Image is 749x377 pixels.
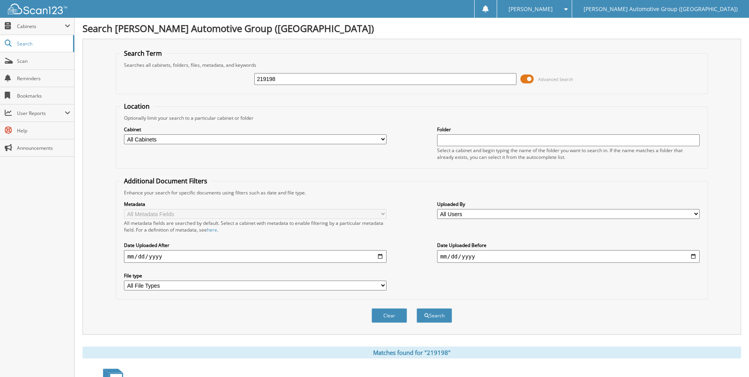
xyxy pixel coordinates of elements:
[437,242,700,249] label: Date Uploaded Before
[17,127,70,134] span: Help
[17,23,65,30] span: Cabinets
[437,201,700,207] label: Uploaded By
[437,250,700,263] input: end
[17,145,70,151] span: Announcements
[124,126,387,133] label: Cabinet
[120,49,166,58] legend: Search Term
[509,7,553,11] span: [PERSON_NAME]
[120,102,154,111] legend: Location
[8,4,67,14] img: scan123-logo-white.svg
[83,22,741,35] h1: Search [PERSON_NAME] Automotive Group ([GEOGRAPHIC_DATA])
[120,177,211,185] legend: Additional Document Filters
[124,250,387,263] input: start
[437,147,700,160] div: Select a cabinet and begin typing the name of the folder you want to search in. If the name match...
[17,92,70,99] span: Bookmarks
[17,58,70,64] span: Scan
[207,226,217,233] a: here
[124,272,387,279] label: File type
[437,126,700,133] label: Folder
[120,189,703,196] div: Enhance your search for specific documents using filters such as date and file type.
[17,110,65,117] span: User Reports
[124,242,387,249] label: Date Uploaded After
[372,308,407,323] button: Clear
[17,75,70,82] span: Reminders
[124,220,387,233] div: All metadata fields are searched by default. Select a cabinet with metadata to enable filtering b...
[538,76,573,82] span: Advanced Search
[120,115,703,121] div: Optionally limit your search to a particular cabinet or folder
[83,347,741,358] div: Matches found for "219198"
[17,40,69,47] span: Search
[120,62,703,68] div: Searches all cabinets, folders, files, metadata, and keywords
[584,7,738,11] span: [PERSON_NAME] Automotive Group ([GEOGRAPHIC_DATA])
[124,201,387,207] label: Metadata
[417,308,452,323] button: Search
